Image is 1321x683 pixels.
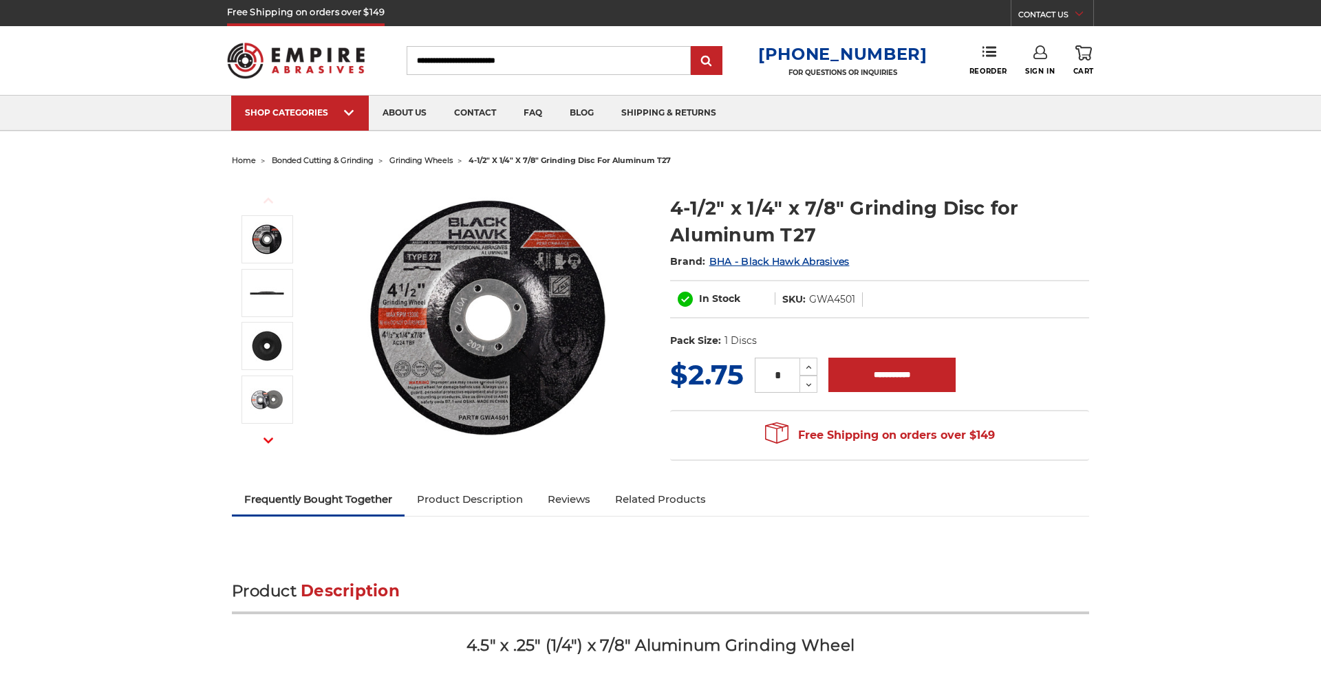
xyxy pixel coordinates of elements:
[245,107,355,118] div: SHOP CATEGORIES
[809,292,855,307] dd: GWA4501
[232,155,256,165] a: home
[608,96,730,131] a: shipping & returns
[603,484,718,514] a: Related Products
[252,426,285,455] button: Next
[440,96,510,131] a: contact
[469,155,671,165] span: 4-1/2" x 1/4" x 7/8" grinding disc for aluminum t27
[350,180,625,455] img: 4.5 inch grinding wheel for aluminum
[1073,67,1094,76] span: Cart
[252,186,285,215] button: Previous
[232,635,1089,666] h2: 4.5" x .25" (1/4") x 7/8" Aluminum Grinding Wheel
[250,222,284,257] img: 4.5 inch grinding wheel for aluminum
[535,484,603,514] a: Reviews
[510,96,556,131] a: faq
[765,422,995,449] span: Free Shipping on orders over $149
[250,382,284,417] img: BHA 4.5 inch grinding disc for aluminum
[369,96,440,131] a: about us
[250,329,284,363] img: 4-1/2" x 1/4" x 7/8" Grinding Disc for Aluminum T27
[670,255,706,268] span: Brand:
[724,334,757,348] dd: 1 Discs
[670,358,744,391] span: $2.75
[1018,7,1093,26] a: CONTACT US
[670,195,1089,248] h1: 4-1/2" x 1/4" x 7/8" Grinding Disc for Aluminum T27
[405,484,535,514] a: Product Description
[1073,45,1094,76] a: Cart
[272,155,374,165] a: bonded cutting & grinding
[250,276,284,310] img: aluminum grinding disc
[969,67,1007,76] span: Reorder
[227,34,365,87] img: Empire Abrasives
[301,581,400,600] span: Description
[556,96,608,131] a: blog
[699,292,740,305] span: In Stock
[709,255,850,268] a: BHA - Black Hawk Abrasives
[969,45,1007,75] a: Reorder
[1025,67,1055,76] span: Sign In
[758,44,927,64] a: [PHONE_NUMBER]
[389,155,453,165] a: grinding wheels
[670,334,721,348] dt: Pack Size:
[758,68,927,77] p: FOR QUESTIONS OR INQUIRIES
[693,47,720,75] input: Submit
[232,581,297,600] span: Product
[782,292,806,307] dt: SKU:
[232,484,405,514] a: Frequently Bought Together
